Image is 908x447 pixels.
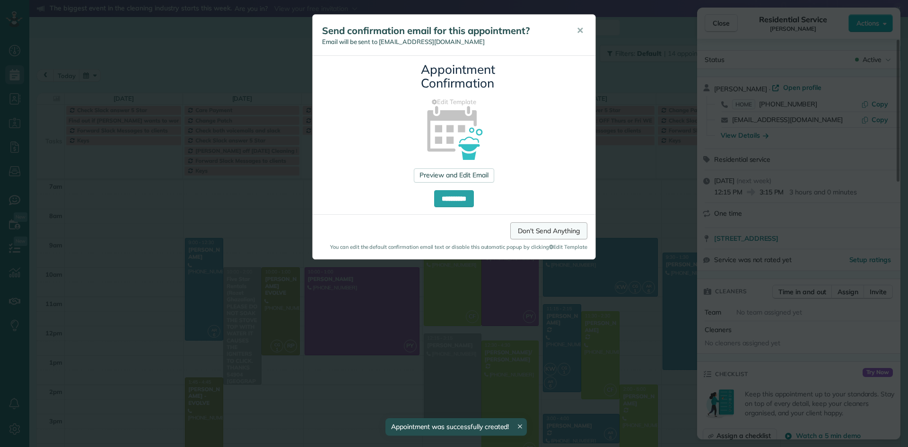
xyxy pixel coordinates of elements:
[421,63,487,90] h3: Appointment Confirmation
[322,24,563,37] h5: Send confirmation email for this appointment?
[322,38,485,45] span: Email will be sent to [EMAIL_ADDRESS][DOMAIN_NAME]
[510,222,587,239] a: Don't Send Anything
[385,418,527,436] div: Appointment was successfully created!
[414,168,494,183] a: Preview and Edit Email
[321,243,587,251] small: You can edit the default confirmation email text or disable this automatic popup by clicking Edit...
[412,89,497,174] img: appointment_confirmation_icon-141e34405f88b12ade42628e8c248340957700ab75a12ae832a8710e9b578dc5.png
[320,97,588,106] a: Edit Template
[576,25,584,36] span: ✕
